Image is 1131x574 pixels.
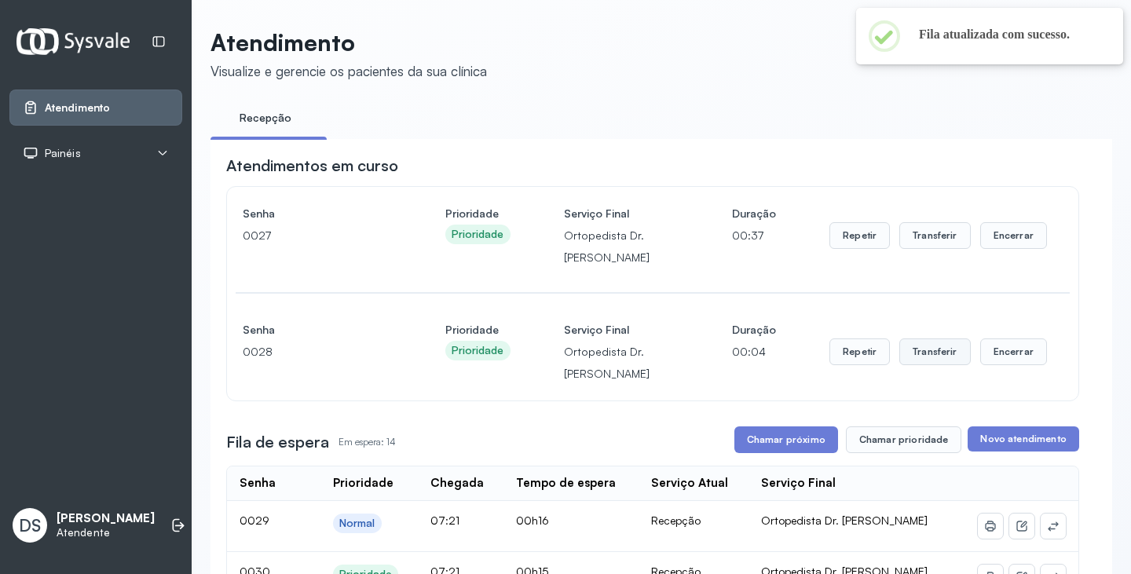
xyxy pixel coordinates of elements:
span: Atendimento [45,101,110,115]
button: Transferir [899,222,971,249]
span: Painéis [45,147,81,160]
p: Em espera: 14 [339,431,396,453]
h4: Duração [732,319,776,341]
p: Atendente [57,526,155,539]
p: 0027 [243,225,392,247]
button: Transferir [899,338,971,365]
a: Recepção [210,105,320,131]
span: Ortopedista Dr. [PERSON_NAME] [761,514,928,527]
div: Serviço Final [761,476,836,491]
div: Prioridade [333,476,393,491]
h2: Fila atualizada com sucesso. [919,27,1098,42]
span: 0029 [240,514,269,527]
button: Chamar próximo [734,426,838,453]
div: Serviço Atual [651,476,728,491]
span: 07:21 [430,514,459,527]
img: Logotipo do estabelecimento [16,28,130,54]
p: 00:04 [732,341,776,363]
h3: Atendimentos em curso [226,155,398,177]
p: Atendimento [210,28,487,57]
div: Chegada [430,476,484,491]
div: Prioridade [452,344,504,357]
button: Repetir [829,338,890,365]
h4: Senha [243,319,392,341]
button: Repetir [829,222,890,249]
p: Ortopedista Dr. [PERSON_NAME] [564,225,679,269]
div: Tempo de espera [516,476,616,491]
p: Ortopedista Dr. [PERSON_NAME] [564,341,679,385]
div: Visualize e gerencie os pacientes da sua clínica [210,63,487,79]
p: 0028 [243,341,392,363]
h4: Serviço Final [564,203,679,225]
div: Recepção [651,514,737,528]
p: 00:37 [732,225,776,247]
button: Encerrar [980,222,1047,249]
h4: Serviço Final [564,319,679,341]
h3: Fila de espera [226,431,329,453]
h4: Prioridade [445,203,511,225]
div: Normal [339,517,375,530]
h4: Prioridade [445,319,511,341]
div: Senha [240,476,276,491]
h4: Duração [732,203,776,225]
p: [PERSON_NAME] [57,511,155,526]
div: Prioridade [452,228,504,241]
h4: Senha [243,203,392,225]
button: Encerrar [980,338,1047,365]
a: Atendimento [23,100,169,115]
button: Novo atendimento [968,426,1078,452]
span: 00h16 [516,514,549,527]
button: Chamar prioridade [846,426,962,453]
